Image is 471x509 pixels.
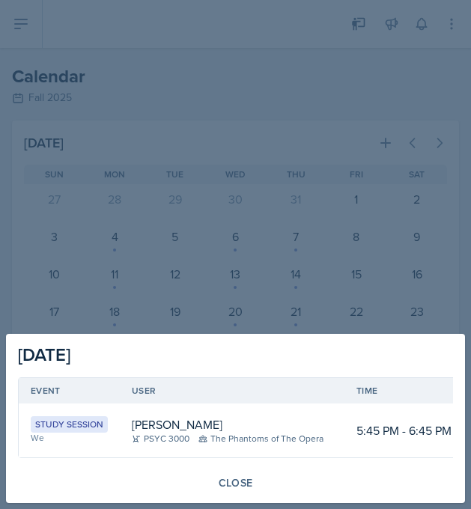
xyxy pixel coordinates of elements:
[19,378,120,403] th: Event
[344,378,464,403] th: Time
[31,431,108,445] div: We
[18,341,453,368] div: [DATE]
[219,477,253,489] div: Close
[31,416,108,433] div: Study Session
[198,432,323,445] div: The Phantoms of The Opera
[132,415,222,433] div: [PERSON_NAME]
[132,432,189,445] div: PSYC 3000
[344,403,464,457] td: 5:45 PM - 6:45 PM
[18,470,453,496] button: Close
[120,378,344,403] th: User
